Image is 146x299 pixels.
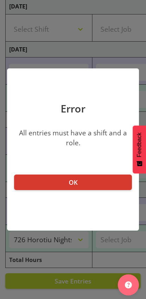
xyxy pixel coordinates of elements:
span: Feedback [136,133,142,157]
p: Error [14,104,132,114]
span: OK [69,178,78,187]
button: Feedback - Show survey [133,126,146,173]
img: help-xxl-2.png [125,281,132,288]
button: OK [14,175,132,190]
div: All entries must have a shift and a role. [18,128,128,148]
